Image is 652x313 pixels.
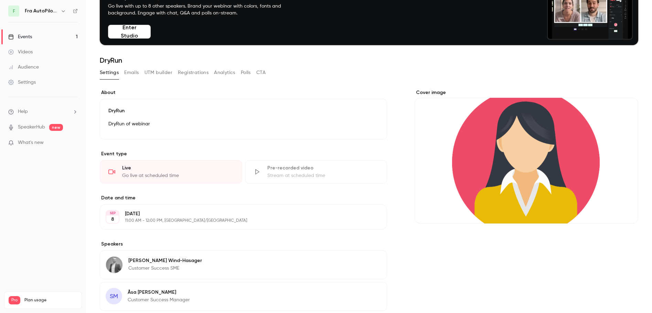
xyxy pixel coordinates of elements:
[124,67,139,78] button: Emails
[70,140,78,146] iframe: Noticeable Trigger
[214,67,235,78] button: Analytics
[106,257,122,273] img: Jens Wind-Hasager
[9,296,20,304] span: Pro
[100,56,638,64] h1: DryRun
[8,79,36,86] div: Settings
[267,165,379,171] div: Pre-recorded video
[100,89,387,96] label: About
[8,64,39,71] div: Audience
[106,211,119,216] div: SEP
[108,120,378,128] p: DryRun of webinar
[100,195,387,201] label: Date and time
[100,282,387,311] div: SMÅsa [PERSON_NAME]Customer Success Manager
[8,49,33,55] div: Videos
[100,150,387,157] p: Event type
[100,67,119,78] button: Settings
[241,67,251,78] button: Polls
[125,210,351,217] p: [DATE]
[18,108,28,115] span: Help
[108,3,297,17] p: Go live with up to 8 other speakers. Brand your webinar with colors, fonts and background. Engage...
[128,296,190,303] p: Customer Success Manager
[128,257,202,264] p: [PERSON_NAME] Wind-Hasager
[256,67,266,78] button: CTA
[100,160,242,184] div: LiveGo live at scheduled time
[178,67,209,78] button: Registrations
[100,250,387,279] div: Jens Wind-Hasager[PERSON_NAME] Wind-HasagerCustomer Success SME
[100,241,387,248] label: Speakers
[122,172,234,179] div: Go live at scheduled time
[18,139,44,146] span: What's new
[13,8,15,15] span: F
[125,218,351,223] p: 11:00 AM - 12:00 PM, [GEOGRAPHIC_DATA]/[GEOGRAPHIC_DATA]
[18,124,45,131] a: SpeakerHub
[415,89,638,96] label: Cover image
[108,25,151,39] button: Enter Studio
[24,298,77,303] span: Plan usage
[25,8,58,14] h6: Fra AutoPilot til TimeLog
[8,108,78,115] li: help-dropdown-opener
[8,33,32,40] div: Events
[267,172,379,179] div: Stream at scheduled time
[110,292,118,301] span: SM
[128,289,190,296] p: Åsa [PERSON_NAME]
[245,160,387,184] div: Pre-recorded videoStream at scheduled time
[108,107,378,114] p: DryRun
[128,265,202,272] p: Customer Success SME
[145,67,172,78] button: UTM builder
[415,89,638,223] section: Cover image
[49,124,63,131] span: new
[122,165,234,171] div: Live
[111,216,114,223] p: 8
